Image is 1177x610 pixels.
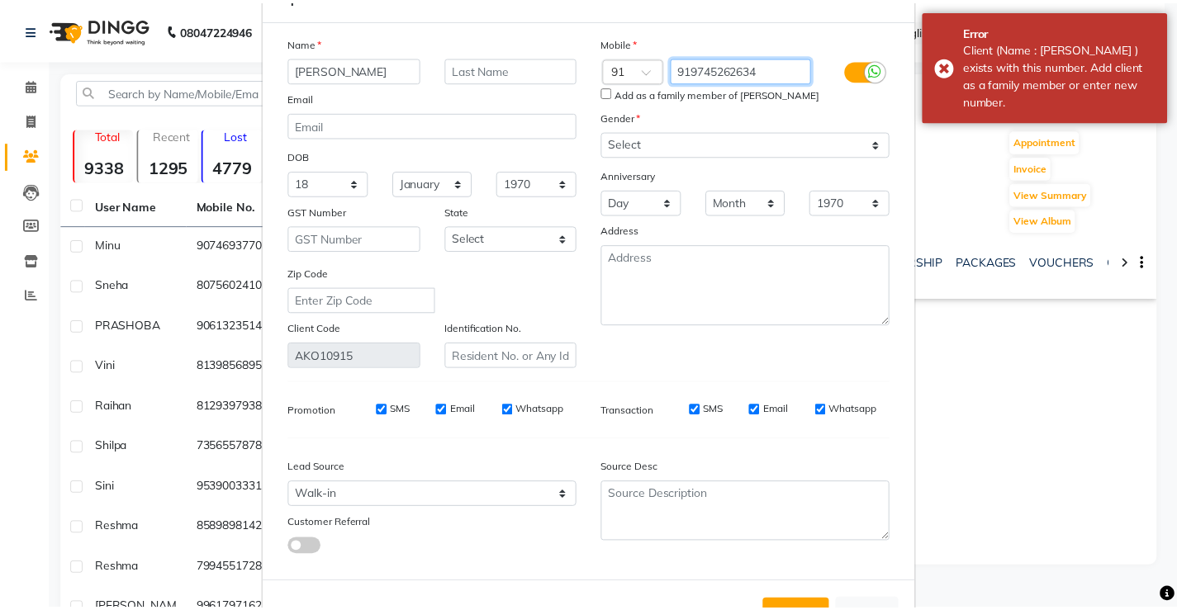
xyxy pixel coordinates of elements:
label: Customer Referral [291,516,374,531]
label: Transaction [607,404,660,418]
input: Resident No. or Any Id [449,343,583,368]
label: DOB [291,149,312,163]
input: Last Name [449,56,583,82]
div: Client (Name : Anila ) exists with this number. Add client as a family member or enter new number. [973,40,1167,109]
label: State [449,204,473,219]
label: Gender [607,109,647,124]
div: Error [973,22,1167,40]
label: Client Code [291,321,344,336]
label: Anniversary [607,168,662,182]
input: First Name [291,56,425,82]
label: Whatsapp [838,402,885,417]
input: GST Number [291,225,425,251]
label: SMS [710,402,730,417]
label: Lead Source [291,461,348,475]
label: Identification No. [449,321,527,336]
label: Mobile [607,35,643,50]
label: Address [607,223,645,238]
label: Source Desc [607,461,664,475]
label: Email [454,402,480,417]
label: Add as a family member of [PERSON_NAME] [621,86,828,101]
input: Enter Zip Code [291,287,439,313]
label: Email [771,402,796,417]
input: Client Code [291,343,425,368]
label: Email [291,90,316,105]
label: SMS [394,402,414,417]
label: GST Number [291,204,349,219]
input: Mobile [677,56,820,82]
label: Whatsapp [521,402,569,417]
label: Zip Code [291,266,331,281]
label: Promotion [291,404,339,418]
input: Email [291,111,582,137]
label: Name [291,35,325,50]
